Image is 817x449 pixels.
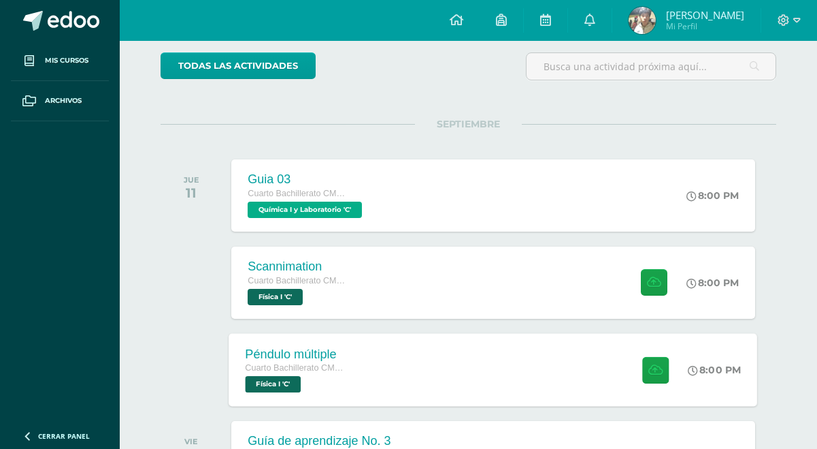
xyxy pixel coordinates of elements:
[11,81,109,121] a: Archivos
[246,363,349,373] span: Cuarto Bachillerato CMP Bachillerato en CCLL con Orientación en Computación
[248,202,362,218] span: Química I y Laboratorio 'C'
[248,434,390,448] div: Guía de aprendizaje No. 3
[246,376,301,392] span: Física I 'C'
[248,260,350,274] div: Scannimation
[184,185,199,201] div: 11
[38,431,90,441] span: Cerrar panel
[666,8,744,22] span: [PERSON_NAME]
[248,172,365,187] div: Guia 03
[246,347,349,361] div: Péndulo múltiple
[248,276,350,285] span: Cuarto Bachillerato CMP Bachillerato en CCLL con Orientación en Computación
[161,52,316,79] a: todas las Actividades
[45,95,82,106] span: Archivos
[686,277,739,289] div: 8:00 PM
[666,20,744,32] span: Mi Perfil
[629,7,656,34] img: 63bc2602a1acc8f0a450c8f6bb28171f.png
[248,189,350,198] span: Cuarto Bachillerato CMP Bachillerato en CCLL con Orientación en Computación
[11,41,109,81] a: Mis cursos
[184,175,199,185] div: JUE
[688,364,741,376] div: 8:00 PM
[527,53,776,80] input: Busca una actividad próxima aquí...
[45,55,88,66] span: Mis cursos
[686,189,739,202] div: 8:00 PM
[415,118,522,130] span: SEPTIEMBRE
[248,289,303,305] span: Física I 'C'
[184,437,198,446] div: VIE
